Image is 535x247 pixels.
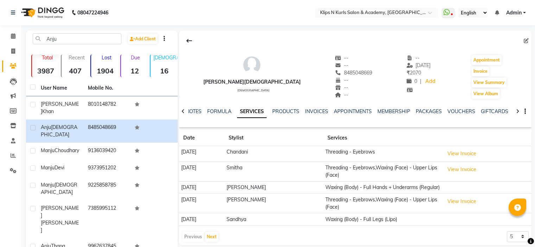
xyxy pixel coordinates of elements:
[122,54,148,61] p: Due
[224,130,323,146] th: Stylist
[84,160,131,177] td: 9373951202
[323,213,442,226] td: Waxing (Body) - Full Legs (Lipo)
[18,3,66,22] img: logo
[444,164,479,175] button: View Invoice
[179,162,224,181] td: [DATE]
[42,108,54,115] span: khan
[334,108,372,115] a: APPOINTMENTS
[207,108,231,115] a: FORMULA
[35,54,59,61] p: Total
[323,194,442,213] td: Threading - Eyebrows,Waxing (Face) - Upper Lips (Face)
[323,146,442,162] td: Threading - Eyebrows
[182,34,197,47] div: Back to Client
[84,80,131,96] th: Mobile No.
[305,108,328,115] a: INVOICES
[506,9,522,17] span: Admin
[505,219,528,240] iframe: chat widget
[447,108,475,115] a: VOUCHERS
[237,89,269,92] span: [DEMOGRAPHIC_DATA]
[128,34,158,44] a: Add Client
[420,78,421,85] span: |
[151,66,178,75] strong: 16
[407,70,410,76] span: ₹
[41,164,55,171] span: Manju
[472,78,507,87] button: View Summary
[377,108,410,115] a: MEMBERSHIP
[186,108,202,115] a: NOTES
[179,146,224,162] td: [DATE]
[62,66,89,75] strong: 407
[179,213,224,226] td: [DATE]
[272,108,299,115] a: PRODUCTS
[323,130,442,146] th: Services
[41,101,79,115] span: [PERSON_NAME]
[84,119,131,143] td: 8485048669
[179,194,224,213] td: [DATE]
[84,200,131,238] td: 7385995112
[37,80,84,96] th: User Name
[205,232,218,242] button: Next
[424,77,437,86] a: Add
[335,55,349,61] span: --
[481,108,508,115] a: GIFTCARDS
[323,181,442,194] td: Waxing (Body) - Full Hands + Underarms (Regular)
[179,181,224,194] td: [DATE]
[33,33,121,44] input: Search by Name/Mobile/Email/Code
[416,108,442,115] a: PACKAGES
[472,55,502,65] button: Appointment
[179,130,224,146] th: Date
[41,220,79,233] span: [PERSON_NAME]
[84,177,131,200] td: 9225858785
[41,147,55,154] span: Manju
[335,62,349,69] span: --
[224,181,323,194] td: [PERSON_NAME]
[41,124,77,138] span: [DEMOGRAPHIC_DATA]
[77,3,108,22] b: 08047224946
[32,66,59,75] strong: 3987
[407,78,417,84] span: 0
[444,148,479,159] button: View Invoice
[224,213,323,226] td: Sandhya
[94,54,119,61] p: Lost
[224,146,323,162] td: Chandani
[55,164,64,171] span: Devi
[224,162,323,181] td: Smitha
[335,84,349,91] span: --
[444,196,479,207] button: View Invoice
[472,66,489,76] button: Invoice
[121,66,148,75] strong: 12
[41,124,51,130] span: Anju
[237,105,267,118] a: SERVICES
[335,77,349,83] span: --
[84,96,131,119] td: 8010148782
[335,70,372,76] span: 8485048669
[323,162,442,181] td: Threading - Eyebrows,Waxing (Face) - Upper Lips (Face)
[153,54,178,61] p: [DEMOGRAPHIC_DATA]
[241,54,262,76] img: avatar
[55,147,79,154] span: Choudhary
[64,54,89,61] p: Recent
[224,194,323,213] td: [PERSON_NAME]
[407,70,421,76] span: 2070
[472,89,500,99] button: View Album
[41,182,55,188] span: Manju
[41,205,79,219] span: [PERSON_NAME]
[84,143,131,160] td: 9136039420
[407,62,431,69] span: [DATE]
[407,55,420,61] span: --
[91,66,119,75] strong: 1904
[335,92,349,98] span: --
[41,182,77,195] span: [DEMOGRAPHIC_DATA]
[203,78,301,86] div: [PERSON_NAME][DEMOGRAPHIC_DATA]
